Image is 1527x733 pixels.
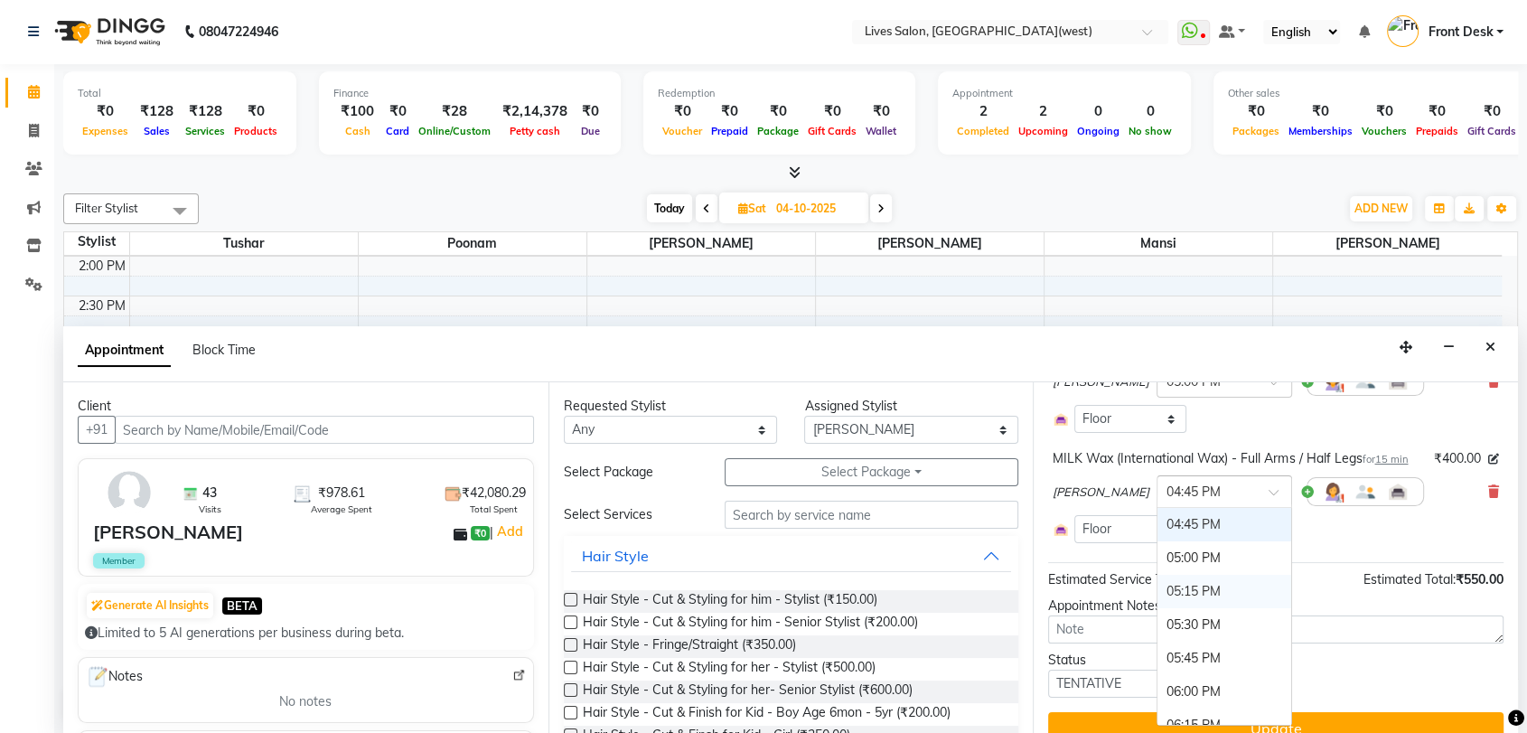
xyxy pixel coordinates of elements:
div: Appointment Notes [1048,597,1504,616]
span: | [490,521,525,542]
span: Ongoing [1073,125,1124,137]
div: 05:30 PM [1157,608,1291,642]
div: ₹0 [861,101,901,122]
div: Status [1048,651,1262,670]
span: Member [93,553,145,569]
span: Total Spent [470,503,518,516]
span: Estimated Total: [1363,571,1456,587]
span: Appointment [78,334,171,367]
span: Prepaid [707,125,753,137]
span: [PERSON_NAME] [1053,484,1149,502]
div: 05:00 PM [1157,541,1291,575]
span: Gift Cards [1463,125,1521,137]
div: 2:30 PM [75,296,129,315]
span: Hair Style - Cut & Styling for him - Senior Stylist (₹200.00) [583,613,918,635]
div: Stylist [64,232,129,251]
div: 0 [1124,101,1176,122]
span: Products [230,125,282,137]
span: Hair Style - Cut & Styling for her- Senior Stylist (₹600.00) [583,681,913,703]
span: Sales [139,125,174,137]
div: ₹0 [1228,101,1284,122]
div: Total [78,86,282,101]
span: ₹0 [471,526,490,540]
span: Memberships [1284,125,1357,137]
span: Front Desk [1428,23,1493,42]
span: Estimated Service Time: [1048,571,1186,587]
div: 2 [1014,101,1073,122]
div: Redemption [658,86,901,101]
ng-dropdown-panel: Options list [1157,507,1292,726]
img: Hairdresser.png [1322,481,1344,503]
img: avatar [103,466,155,519]
div: ₹128 [133,101,181,122]
span: 15 min [1374,453,1408,465]
div: Requested Stylist [564,397,778,416]
span: Prepaids [1411,125,1463,137]
img: Front Desk [1387,15,1419,47]
input: Search by service name [725,501,1019,529]
span: 43 [202,484,217,503]
span: Online/Custom [414,125,495,137]
div: ₹100 [333,101,381,122]
button: +91 [78,416,116,444]
div: ₹0 [230,101,282,122]
span: Petty cash [505,125,565,137]
img: logo [46,6,170,57]
button: ADD NEW [1350,196,1412,221]
div: Client [78,397,534,416]
span: BETA [222,597,262,615]
div: ₹0 [658,101,707,122]
span: ₹550.00 [1456,571,1504,587]
span: Upcoming [1014,125,1073,137]
a: Add [493,521,525,542]
span: ADD NEW [1354,202,1408,215]
img: Interior.png [1053,522,1069,538]
span: Cash [341,125,375,137]
button: Hair Style [571,540,1012,572]
span: Hair Style - Cut & Styling for her - Stylist (₹500.00) [583,658,876,681]
span: Gift Cards [803,125,861,137]
div: ₹0 [753,101,803,122]
div: ₹0 [575,101,606,122]
div: Select Services [550,505,711,524]
span: Hair Style - Fringe/Straight (₹350.00) [583,635,796,658]
span: Wallet [861,125,901,137]
div: 2:00 PM [75,257,129,276]
b: 08047224946 [199,6,278,57]
span: mansi [1045,232,1272,255]
span: Tushar [130,232,358,255]
div: ₹0 [1357,101,1411,122]
span: [PERSON_NAME] [1273,232,1502,255]
div: 06:00 PM [1157,675,1291,709]
input: Search by Name/Mobile/Email/Code [115,416,534,444]
div: 05:45 PM [1157,642,1291,675]
span: Poonam [359,232,586,255]
span: Filter Stylist [75,201,138,215]
div: Limited to 5 AI generations per business during beta. [85,624,527,643]
span: ₹42,080.29 [462,484,526,503]
span: ₹400.00 [1434,449,1481,468]
small: for [1362,453,1408,465]
div: 0 [1073,101,1124,122]
img: Member.png [1354,481,1376,503]
span: Expenses [78,125,133,137]
span: Notes [86,665,143,689]
div: Finance [333,86,606,101]
span: Average Spent [311,503,372,516]
span: Block Time [192,342,256,358]
div: [PERSON_NAME] [93,519,243,546]
span: Hair Style - Cut & Finish for Kid - Boy Age 6mon - 5yr (₹200.00) [583,703,951,726]
span: Services [181,125,230,137]
span: Package [753,125,803,137]
img: Interior.png [1053,411,1069,428]
div: 2 [952,101,1014,122]
span: Due [576,125,604,137]
div: MILK Wax (International Wax) - Full Arms / Half Legs [1053,449,1408,468]
div: Select Package [550,463,711,482]
span: Voucher [658,125,707,137]
div: Assigned Stylist [804,397,1018,416]
span: Vouchers [1357,125,1411,137]
span: Today [647,194,692,222]
div: ₹128 [181,101,230,122]
span: [PERSON_NAME] [816,232,1044,255]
